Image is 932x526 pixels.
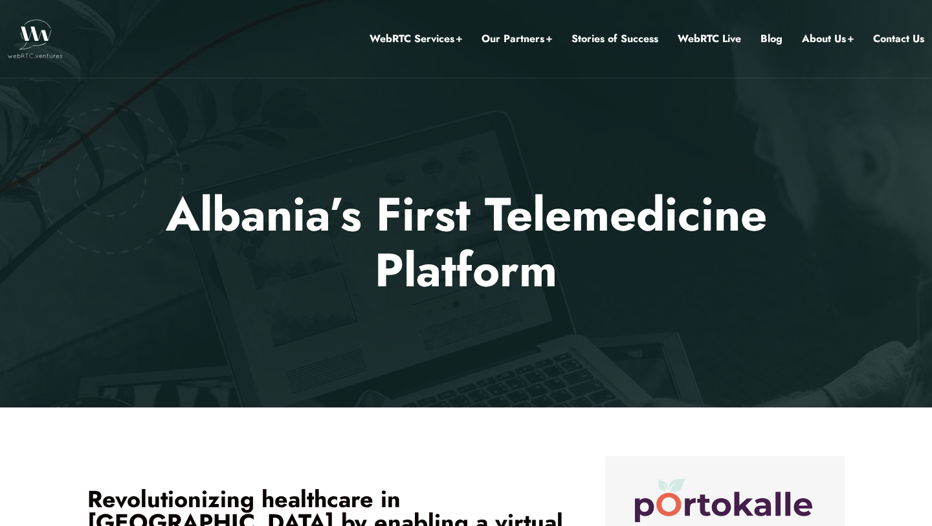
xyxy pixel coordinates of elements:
a: Our Partners [482,30,552,47]
img: WebRTC.ventures [8,19,63,58]
a: Contact Us [873,30,924,47]
p: Albania’s First Telemedicine Platform [87,187,845,299]
a: WebRTC Services [370,30,462,47]
a: Stories of Success [571,30,658,47]
a: Blog [760,30,782,47]
a: About Us [802,30,854,47]
a: WebRTC Live [678,30,741,47]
